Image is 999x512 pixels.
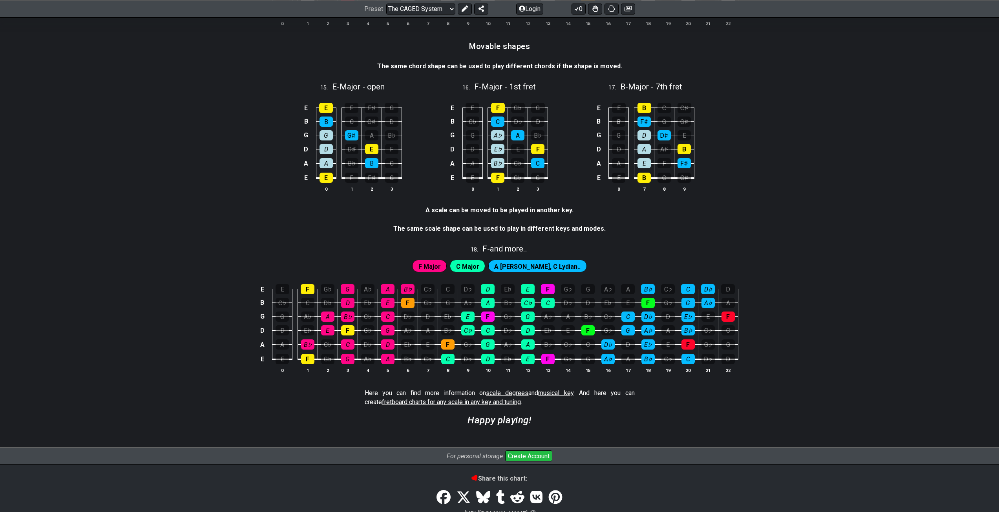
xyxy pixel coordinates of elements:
button: Create Account [505,450,552,461]
div: G♭ [601,325,615,335]
td: A [301,156,311,171]
div: E [461,312,475,322]
span: Preset [364,5,383,13]
div: D♭ [561,298,575,308]
div: E [561,325,575,335]
div: D♭ [401,312,415,322]
div: A [481,298,495,308]
div: A [321,312,334,322]
button: 0 [572,3,586,14]
div: A♯ [657,144,671,154]
div: E [276,354,289,364]
div: C [681,284,695,294]
div: C♭ [361,312,374,322]
div: B♭ [501,298,515,308]
div: E [701,312,715,322]
td: D [594,142,603,156]
a: Bluesky [473,486,493,508]
div: G [441,298,455,308]
div: C♭ [511,158,524,168]
div: C♯ [678,173,691,183]
div: E [365,144,378,154]
div: D [381,339,394,350]
div: G [341,354,354,364]
div: E [381,298,394,308]
div: F♯ [678,158,691,168]
div: E♭ [541,325,555,335]
td: E [301,170,311,185]
span: First enable full edit mode to edit [418,261,441,272]
div: A [276,339,289,350]
div: C♭ [461,325,475,335]
div: D [320,144,333,154]
div: F [345,103,358,113]
div: C♭ [421,354,435,364]
div: B♭ [401,354,415,364]
th: 7 [634,185,654,193]
th: 0 [462,185,482,193]
div: E♭ [301,325,314,335]
div: E♭ [501,284,515,294]
div: D♭ [461,354,475,364]
div: C♭ [466,117,479,127]
div: C [657,173,671,183]
div: B♭ [345,158,358,168]
div: C [581,339,595,350]
th: 2 [508,185,528,193]
div: C [681,354,695,364]
div: B♭ [531,130,544,140]
div: D♭ [511,117,524,127]
div: G [521,312,535,322]
div: G [621,325,635,335]
div: B♭ [301,339,314,350]
div: G [385,103,398,113]
div: B♭ [441,325,455,335]
div: G♭ [511,103,525,113]
div: F [385,144,398,154]
div: F [341,325,354,335]
div: E♭ [601,298,615,308]
th: 14 [558,19,578,27]
td: D [258,323,267,337]
div: D [521,325,535,335]
td: E [258,352,267,366]
div: D♭ [601,339,615,350]
div: A♭ [601,284,615,294]
div: G [276,312,289,322]
strong: The same scale shape can be used to play in different keys and modes. [393,225,606,232]
div: B [678,144,691,154]
div: F [491,103,505,113]
div: E [621,298,635,308]
div: G [531,103,545,113]
th: 15 [578,19,598,27]
div: A [661,325,675,335]
div: E♭ [501,354,515,364]
div: D♭ [641,312,655,322]
span: First enable full edit mode to edit [494,261,581,272]
div: A [621,354,635,364]
th: 3 [528,185,548,193]
div: B [612,117,625,127]
div: A♭ [601,354,615,364]
a: Pinterest [545,486,565,508]
div: B♭ [341,312,354,322]
h3: Movable shapes [469,42,530,51]
div: A [381,354,394,364]
button: Login [516,3,543,14]
div: F [531,144,544,154]
div: F [541,354,555,364]
div: B [637,103,651,113]
div: D♯ [657,130,671,140]
th: 11 [498,19,518,27]
div: C♭ [661,284,675,294]
div: G [681,298,695,308]
th: 19 [658,19,678,27]
span: 15 . [320,84,332,92]
div: F [681,339,695,350]
div: G♭ [421,298,435,308]
div: C [541,298,555,308]
td: E [448,101,457,115]
div: E [661,339,675,350]
strong: The same chord shape can be used to play different chords if the shape is moved. [377,62,622,70]
td: E [448,170,457,185]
